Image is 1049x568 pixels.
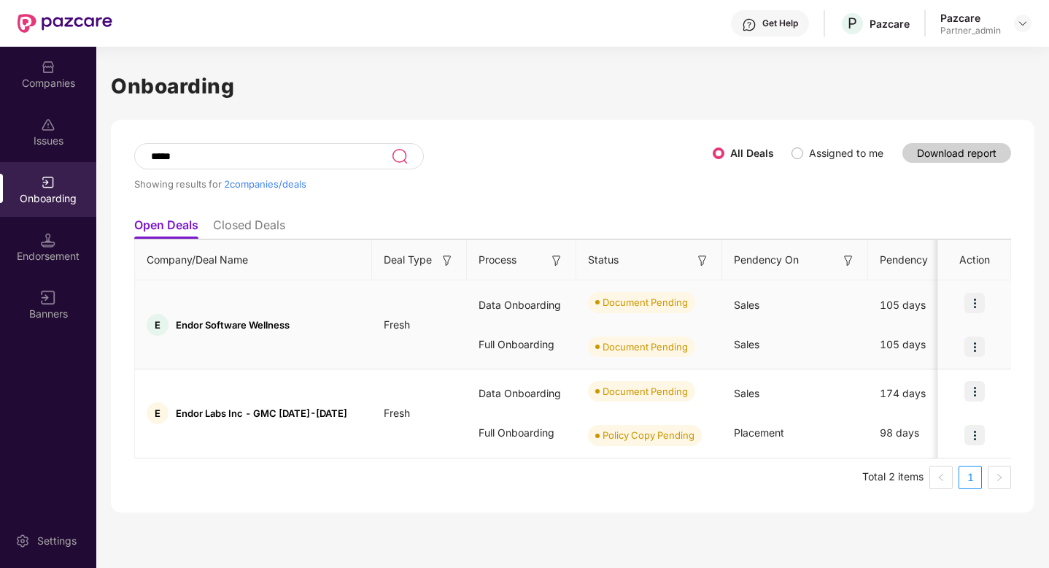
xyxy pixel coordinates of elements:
img: svg+xml;base64,PHN2ZyB3aWR0aD0iMjQiIGhlaWdodD0iMjUiIHZpZXdCb3g9IjAgMCAyNCAyNSIgZmlsbD0ibm9uZSIgeG... [391,147,408,165]
button: left [929,466,953,489]
span: right [995,473,1004,482]
li: Total 2 items [862,466,924,489]
div: Full Onboarding [467,325,576,364]
div: Data Onboarding [467,285,576,325]
li: Open Deals [134,218,198,239]
img: svg+xml;base64,PHN2ZyBpZD0iQ29tcGFuaWVzIiB4bWxucz0iaHR0cDovL3d3dy53My5vcmcvMjAwMC9zdmciIHdpZHRoPS... [41,60,55,74]
span: Deal Type [384,252,432,268]
span: Endor Labs Inc - GMC [DATE]-[DATE] [176,407,347,419]
div: Full Onboarding [467,413,576,453]
div: Showing results for [134,178,713,190]
span: Sales [734,299,759,311]
div: 105 days [868,325,978,364]
img: svg+xml;base64,PHN2ZyB3aWR0aD0iMTYiIGhlaWdodD0iMTYiIHZpZXdCb3g9IjAgMCAxNiAxNiIgZmlsbD0ibm9uZSIgeG... [41,291,55,305]
img: icon [964,337,985,357]
img: icon [964,425,985,445]
img: svg+xml;base64,PHN2ZyBpZD0iRHJvcGRvd24tMzJ4MzIiIHhtbG5zPSJodHRwOi8vd3d3LnczLm9yZy8yMDAwL3N2ZyIgd2... [1017,18,1029,29]
div: Document Pending [603,384,688,399]
span: Process [479,252,516,268]
span: Sales [734,387,759,399]
div: Data Onboarding [467,374,576,413]
label: Assigned to me [809,147,883,159]
div: Settings [33,534,81,548]
img: svg+xml;base64,PHN2ZyB3aWR0aD0iMTQuNSIgaGVpZ2h0PSIxNC41IiB2aWV3Qm94PSIwIDAgMTYgMTYiIGZpbGw9Im5vbm... [41,233,55,247]
img: svg+xml;base64,PHN2ZyBpZD0iSGVscC0zMngzMiIgeG1sbnM9Imh0dHA6Ly93d3cudzMub3JnLzIwMDAvc3ZnIiB3aWR0aD... [742,18,756,32]
span: Endor Software Wellness [176,319,290,331]
div: Document Pending [603,295,688,310]
img: svg+xml;base64,PHN2ZyBpZD0iU2V0dGluZy0yMHgyMCIgeG1sbnM9Imh0dHA6Ly93d3cudzMub3JnLzIwMDAvc3ZnIiB3aW... [15,534,30,548]
a: 1 [959,467,981,488]
span: P [848,15,857,32]
div: 174 days [868,374,978,413]
span: Fresh [372,318,422,331]
div: Policy Copy Pending [603,428,694,442]
div: Get Help [762,18,798,29]
div: Partner_admin [940,25,1001,37]
div: 98 days [868,413,978,453]
li: 1 [959,466,982,489]
div: E [147,314,169,336]
img: svg+xml;base64,PHN2ZyBpZD0iSXNzdWVzX2Rpc2FibGVkIiB4bWxucz0iaHR0cDovL3d3dy53My5vcmcvMjAwMC9zdmciIH... [41,118,55,132]
img: svg+xml;base64,PHN2ZyB3aWR0aD0iMjAiIGhlaWdodD0iMjAiIHZpZXdCb3g9IjAgMCAyMCAyMCIgZmlsbD0ibm9uZSIgeG... [41,175,55,190]
span: Fresh [372,407,422,419]
span: left [937,473,945,482]
img: svg+xml;base64,PHN2ZyB3aWR0aD0iMTYiIGhlaWdodD0iMTYiIHZpZXdCb3g9IjAgMCAxNiAxNiIgZmlsbD0ibm9uZSIgeG... [841,253,856,268]
img: icon [964,293,985,313]
img: icon [964,381,985,402]
button: right [988,466,1011,489]
span: Status [588,252,619,268]
li: Next Page [988,466,1011,489]
label: All Deals [730,147,774,159]
button: Download report [902,143,1011,163]
h1: Onboarding [111,70,1034,102]
img: svg+xml;base64,PHN2ZyB3aWR0aD0iMTYiIGhlaWdodD0iMTYiIHZpZXdCb3g9IjAgMCAxNiAxNiIgZmlsbD0ibm9uZSIgeG... [440,253,454,268]
img: New Pazcare Logo [18,14,112,33]
li: Closed Deals [213,218,285,239]
img: svg+xml;base64,PHN2ZyB3aWR0aD0iMTYiIGhlaWdodD0iMTYiIHZpZXdCb3g9IjAgMCAxNiAxNiIgZmlsbD0ibm9uZSIgeG... [549,253,564,268]
div: E [147,402,169,424]
div: Pazcare [940,11,1001,25]
th: Action [938,240,1011,280]
li: Previous Page [929,466,953,489]
img: svg+xml;base64,PHN2ZyB3aWR0aD0iMTYiIGhlaWdodD0iMTYiIHZpZXdCb3g9IjAgMCAxNiAxNiIgZmlsbD0ibm9uZSIgeG... [695,253,710,268]
span: 2 companies/deals [224,178,306,190]
th: Company/Deal Name [135,240,372,280]
span: Pendency On [734,252,799,268]
div: Pazcare [870,17,910,31]
span: Pendency [880,252,954,268]
span: Placement [734,426,784,439]
div: 105 days [868,285,978,325]
div: Document Pending [603,339,688,354]
span: Sales [734,338,759,350]
th: Pendency [868,240,978,280]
